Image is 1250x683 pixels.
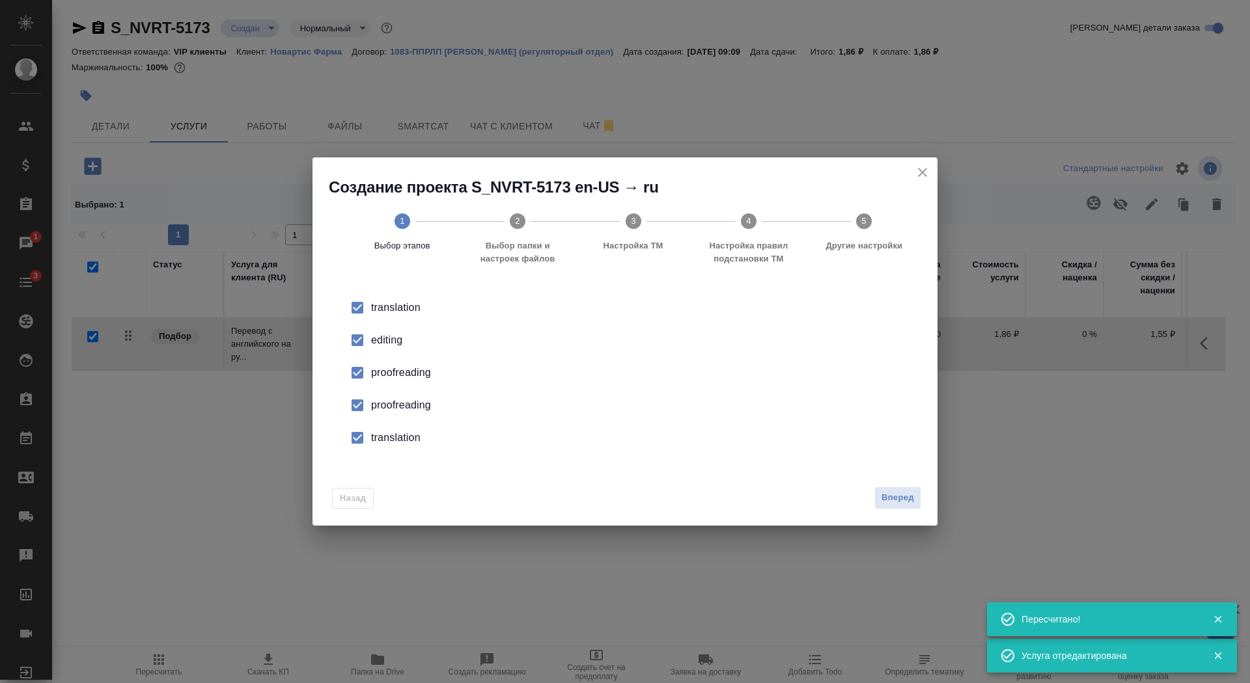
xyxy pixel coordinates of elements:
button: Закрыть [1204,650,1231,662]
text: 4 [746,216,751,226]
span: Выбор этапов [350,239,454,252]
button: Вперед [874,487,921,509]
div: Услуга отредактирована [1021,649,1193,662]
text: 3 [631,216,635,226]
div: proofreading [371,397,906,413]
div: Пересчитано! [1021,613,1193,626]
span: Настройка ТМ [581,239,686,252]
button: Закрыть [1204,613,1231,625]
button: close [913,163,932,182]
div: translation [371,300,906,315]
text: 2 [515,216,520,226]
div: editing [371,332,906,348]
h2: Создание проекта S_NVRT-5173 en-US → ru [329,177,937,198]
div: translation [371,430,906,446]
div: proofreading [371,365,906,381]
text: 1 [400,216,404,226]
span: Выбор папки и настроек файлов [465,239,570,265]
span: Настройка правил подстановки TM [696,239,801,265]
span: Вперед [882,490,914,505]
span: Другие настройки [812,239,917,252]
text: 5 [862,216,867,226]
